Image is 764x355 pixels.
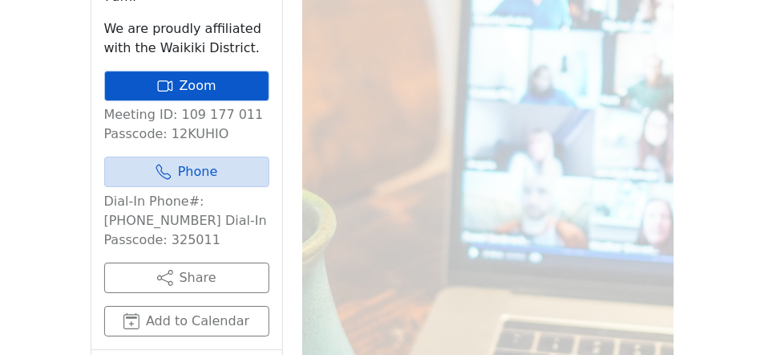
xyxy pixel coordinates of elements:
[104,105,269,144] p: Meeting ID: 109 177 011 Passcode: 12KUHIO
[104,306,269,337] button: Add to Calendar
[104,263,269,293] button: Share
[104,19,269,58] p: We are proudly affiliated with the Waikiki District.
[104,71,269,101] a: Zoom
[104,192,269,250] p: Dial-In Phone#: [PHONE_NUMBER] Dial-In Passcode: 325011
[104,157,269,187] a: Phone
